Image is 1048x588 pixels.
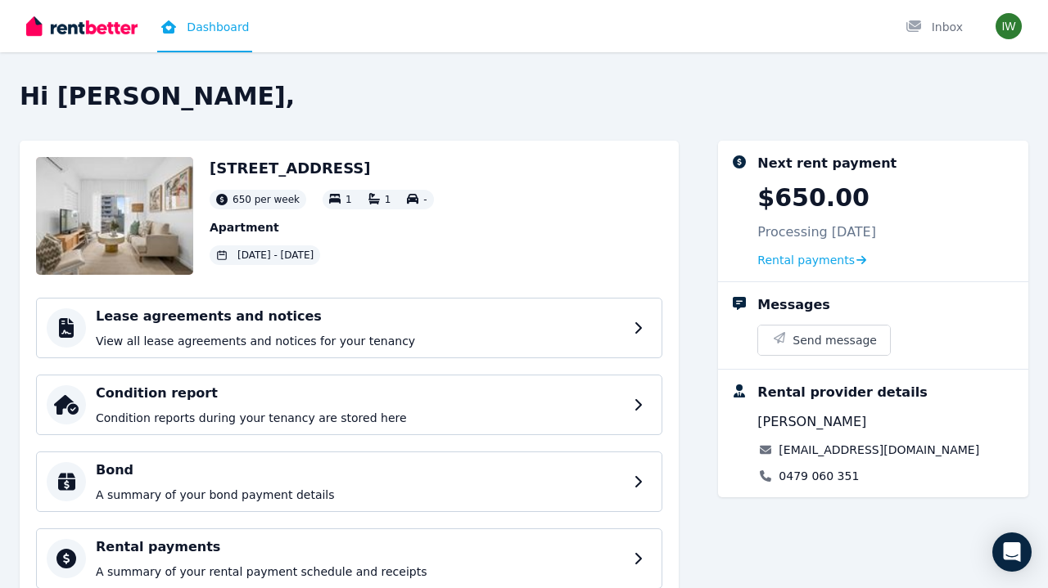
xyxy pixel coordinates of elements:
h4: Rental payments [96,537,624,557]
span: Rental payments [757,252,855,268]
p: A summary of your bond payment details [96,487,624,503]
a: 0479 060 351 [779,468,859,484]
span: 1 [346,194,352,205]
a: [EMAIL_ADDRESS][DOMAIN_NAME] [779,442,979,458]
p: Apartment [210,219,434,236]
img: Ines Wuilbeaux [996,13,1022,39]
h2: [STREET_ADDRESS] [210,157,434,180]
p: Processing [DATE] [757,222,876,242]
p: View all lease agreements and notices for your tenancy [96,333,624,349]
span: [DATE] - [DATE] [237,249,314,262]
a: Rental payments [757,252,866,268]
p: A summary of your rental payment schedule and receipts [96,563,624,580]
span: 650 per week [233,193,300,206]
p: Condition reports during your tenancy are stored here [96,410,624,426]
span: - [423,194,427,205]
h4: Condition report [96,384,624,403]
div: Inbox [906,19,963,35]
img: Property Url [36,157,193,275]
div: Open Intercom Messenger [992,532,1032,572]
span: 1 [385,194,391,205]
h4: Lease agreements and notices [96,307,624,326]
button: Send message [758,325,890,355]
div: Rental provider details [757,383,927,402]
span: [PERSON_NAME] [757,412,866,432]
span: Send message [793,332,877,348]
div: Messages [757,295,829,315]
p: $650.00 [757,183,870,213]
h2: Hi [PERSON_NAME], [20,82,1028,111]
h4: Bond [96,460,624,480]
img: RentBetter [26,14,138,38]
div: Next rent payment [757,154,897,173]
